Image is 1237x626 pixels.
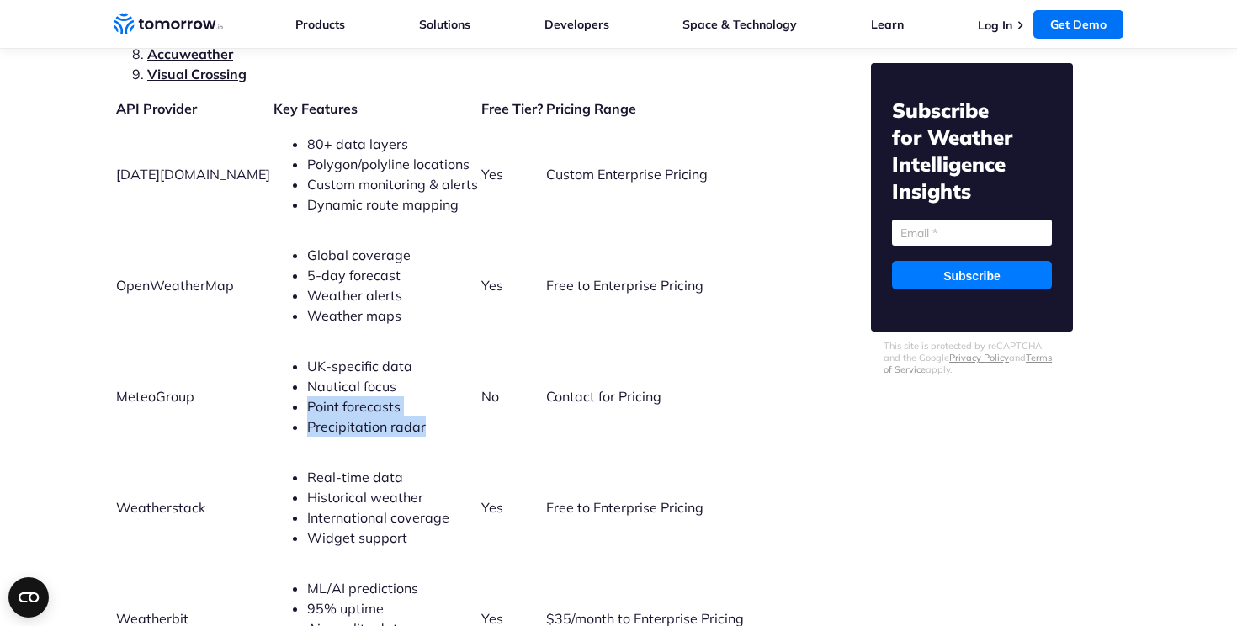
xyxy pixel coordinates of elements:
[892,97,1052,204] h2: Subscribe for Weather Intelligence Insights
[307,529,407,546] span: Widget support
[871,17,904,32] a: Learn
[892,220,1052,246] input: Email *
[307,398,401,415] span: Point forecasts
[544,17,609,32] a: Developers
[546,100,636,117] b: Pricing Range
[114,12,223,37] a: Home link
[307,469,403,485] span: Real-time data
[307,267,401,284] span: 5-day forecast
[307,509,449,526] span: International coverage
[116,499,205,516] span: Weatherstack
[307,247,411,263] span: Global coverage
[116,388,194,405] span: MeteoGroup
[949,352,1009,363] a: Privacy Policy
[147,66,247,82] a: Visual Crossing
[307,307,401,324] span: Weather maps
[307,196,459,213] span: Dynamic route mapping
[892,261,1052,289] input: Subscribe
[481,100,543,117] b: Free Tier?
[682,17,797,32] a: Space & Technology
[307,358,412,374] span: UK-specific data
[307,418,426,435] span: Precipitation radar
[481,277,503,294] span: Yes
[307,378,396,395] span: Nautical focus
[978,18,1012,33] a: Log In
[307,176,478,193] span: Custom monitoring & alerts
[307,600,384,617] span: 95% uptime
[307,580,418,597] span: ML/AI predictions
[884,352,1052,375] a: Terms of Service
[481,499,503,516] span: Yes
[307,135,408,152] span: 80+ data layers
[307,287,402,304] span: Weather alerts
[546,388,661,405] span: Contact for Pricing
[307,156,470,172] span: Polygon/polyline locations
[147,45,233,62] a: Accuweather
[1033,10,1123,39] a: Get Demo
[116,277,234,294] span: OpenWeatherMap
[307,489,423,506] span: Historical weather
[546,277,703,294] span: Free to Enterprise Pricing
[295,17,345,32] a: Products
[884,340,1060,375] p: This site is protected by reCAPTCHA and the Google and apply.
[8,577,49,618] button: Open CMP widget
[273,100,358,117] b: Key Features
[419,17,470,32] a: Solutions
[481,388,499,405] span: No
[546,166,708,183] span: Custom Enterprise Pricing
[116,166,270,183] span: [DATE][DOMAIN_NAME]
[481,166,503,183] span: Yes
[546,499,703,516] span: Free to Enterprise Pricing
[116,100,197,117] b: API Provider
